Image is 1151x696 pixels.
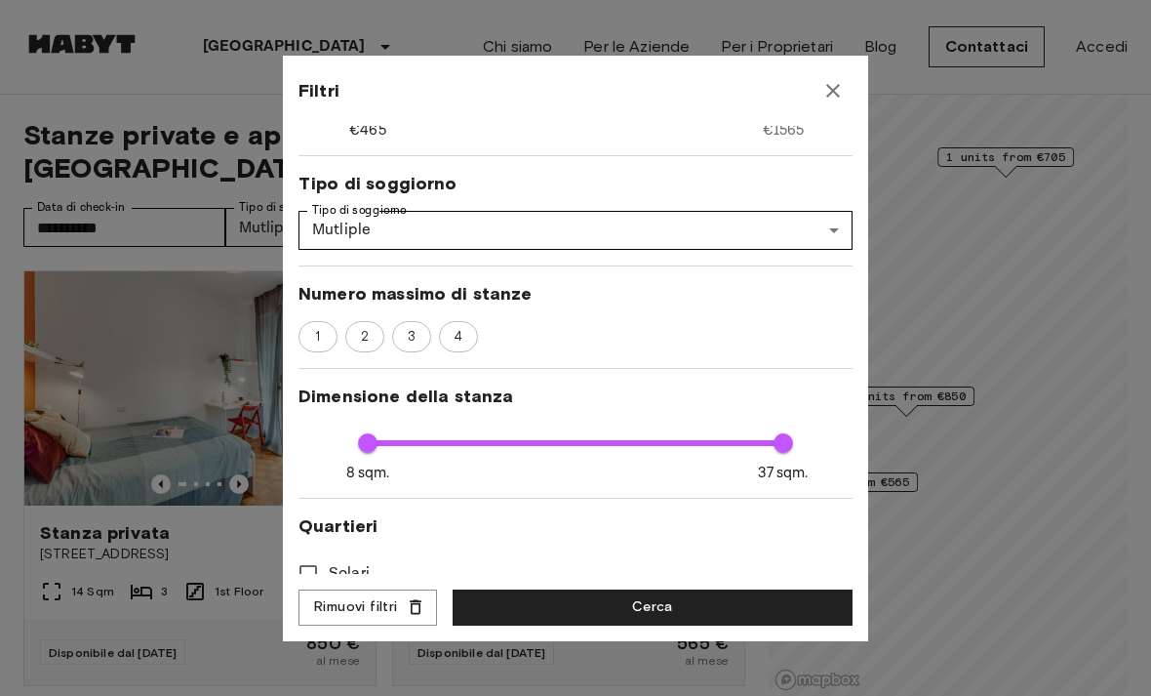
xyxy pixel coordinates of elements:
span: Quartieri [298,514,853,538]
div: Mutliple [298,211,853,250]
div: 1 [298,321,337,352]
div: 4 [439,321,478,352]
span: Numero massimo di stanze [298,282,853,306]
span: €465 [349,120,386,141]
div: 2 [345,321,384,352]
span: Dimensione della stanza [298,385,853,408]
label: Tipo di soggiorno [312,202,407,219]
span: 1 [304,327,331,347]
span: Tipo di soggiorno [298,172,853,195]
span: 4 [443,327,473,347]
button: Rimuovi filtri [298,590,437,626]
span: 37 sqm. [758,463,808,483]
div: 3 [392,321,431,352]
span: €1565 [763,120,805,141]
button: Cerca [453,590,853,626]
span: Solari [329,562,370,586]
span: 3 [397,327,426,347]
span: 2 [350,327,379,347]
span: Filtri [298,79,339,102]
span: 8 sqm. [346,463,390,483]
